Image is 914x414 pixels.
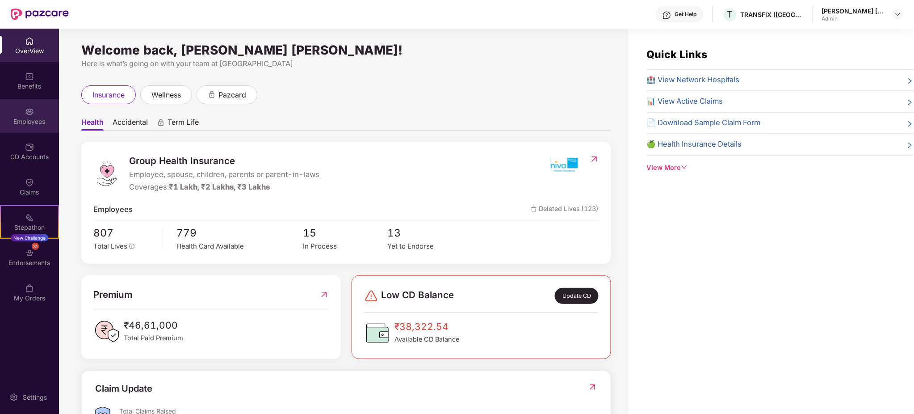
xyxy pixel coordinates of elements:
span: right [906,119,914,129]
img: svg+xml;base64,PHN2ZyBpZD0iU2V0dGluZy0yMHgyMCIgeG1sbnM9Imh0dHA6Ly93d3cudzMub3JnLzIwMDAvc3ZnIiB3aW... [9,393,18,402]
div: View More [647,163,914,173]
span: right [906,76,914,86]
span: down [681,164,688,170]
img: svg+xml;base64,PHN2ZyBpZD0iRHJvcGRvd24tMzJ4MzIiIHhtbG5zPSJodHRwOi8vd3d3LnczLm9yZy8yMDAwL3N2ZyIgd2... [894,11,901,18]
span: 779 [176,225,303,241]
img: deleteIcon [531,207,537,212]
span: 📊 View Active Claims [647,96,723,107]
div: Health Card Available [176,241,303,252]
div: Welcome back, [PERSON_NAME] [PERSON_NAME]! [81,46,611,54]
img: svg+xml;base64,PHN2ZyBpZD0iRGFuZ2VyLTMyeDMyIiB4bWxucz0iaHR0cDovL3d3dy53My5vcmcvMjAwMC9zdmciIHdpZH... [364,289,378,303]
div: New Challenge [11,234,48,241]
img: svg+xml;base64,PHN2ZyBpZD0iQ0RfQWNjb3VudHMiIGRhdGEtbmFtZT0iQ0QgQWNjb3VudHMiIHhtbG5zPSJodHRwOi8vd3... [25,143,34,152]
img: PaidPremiumIcon [93,318,120,345]
div: 31 [32,243,39,250]
span: Employee, spouse, children, parents or parent-in-laws [129,169,319,181]
span: Deleted Lives (123) [531,204,599,215]
div: animation [208,90,216,98]
div: TRANSFIX ([GEOGRAPHIC_DATA]) PRIVATE LIMITED [741,10,803,19]
span: Low CD Balance [381,288,454,304]
div: Stepathon [1,223,58,232]
span: Health [81,118,104,131]
div: Settings [20,393,50,402]
span: right [906,140,914,150]
span: Total Lives [93,242,127,250]
div: Here is what’s going on with your team at [GEOGRAPHIC_DATA] [81,58,611,69]
img: RedirectIcon [590,155,599,164]
div: In Process [303,241,387,252]
div: animation [157,118,165,127]
div: Yet to Endorse [387,241,472,252]
span: T [727,9,733,20]
span: 807 [93,225,157,241]
img: svg+xml;base64,PHN2ZyBpZD0iQ2xhaW0iIHhtbG5zPSJodHRwOi8vd3d3LnczLm9yZy8yMDAwL3N2ZyIgd2lkdGg9IjIwIi... [25,178,34,187]
span: 🏥 View Network Hospitals [647,74,740,86]
span: 13 [387,225,472,241]
img: svg+xml;base64,PHN2ZyBpZD0iQmVuZWZpdHMiIHhtbG5zPSJodHRwOi8vd3d3LnczLm9yZy8yMDAwL3N2ZyIgd2lkdGg9Ij... [25,72,34,81]
img: New Pazcare Logo [11,8,69,20]
img: svg+xml;base64,PHN2ZyB4bWxucz0iaHR0cDovL3d3dy53My5vcmcvMjAwMC9zdmciIHdpZHRoPSIyMSIgaGVpZ2h0PSIyMC... [25,213,34,222]
img: svg+xml;base64,PHN2ZyBpZD0iRW1wbG95ZWVzIiB4bWxucz0iaHR0cDovL3d3dy53My5vcmcvMjAwMC9zdmciIHdpZHRoPS... [25,107,34,116]
span: Group Health Insurance [129,154,319,168]
span: Quick Links [647,48,708,61]
div: Coverages: [129,182,319,193]
span: Accidental [113,118,148,131]
img: svg+xml;base64,PHN2ZyBpZD0iSG9tZSIgeG1sbnM9Imh0dHA6Ly93d3cudzMub3JnLzIwMDAvc3ZnIiB3aWR0aD0iMjAiIG... [25,37,34,46]
img: svg+xml;base64,PHN2ZyBpZD0iRW5kb3JzZW1lbnRzIiB4bWxucz0iaHR0cDovL3d3dy53My5vcmcvMjAwMC9zdmciIHdpZH... [25,249,34,258]
div: [PERSON_NAME] [PERSON_NAME] [822,7,885,15]
img: svg+xml;base64,PHN2ZyBpZD0iTXlfT3JkZXJzIiBkYXRhLW5hbWU9Ik15IE9yZGVycyIgeG1sbnM9Imh0dHA6Ly93d3cudz... [25,284,34,293]
span: insurance [92,89,125,101]
div: Claim Update [95,382,152,396]
span: wellness [151,89,181,101]
div: Get Help [675,11,697,18]
span: Employees [93,204,133,215]
img: insurerIcon [547,154,581,176]
span: right [906,97,914,107]
span: ₹1 Lakh, ₹2 Lakhs, ₹3 Lakhs [169,182,270,191]
span: Premium [93,287,132,302]
span: Total Paid Premium [124,333,183,343]
img: RedirectIcon [588,383,597,392]
img: logo [93,160,120,187]
img: svg+xml;base64,PHN2ZyBpZD0iSGVscC0zMngzMiIgeG1sbnM9Imh0dHA6Ly93d3cudzMub3JnLzIwMDAvc3ZnIiB3aWR0aD... [662,11,671,20]
span: 📄 Download Sample Claim Form [647,117,761,129]
span: ₹38,322.54 [394,320,459,334]
div: Admin [822,15,885,22]
span: info-circle [129,244,134,249]
span: ₹46,61,000 [124,318,183,333]
span: 🍏 Health Insurance Details [647,139,742,150]
img: CDBalanceIcon [364,320,391,346]
span: pazcard [218,89,246,101]
span: Term Life [168,118,199,131]
span: 15 [303,225,387,241]
span: Available CD Balance [394,334,459,345]
div: Update CD [555,288,599,304]
img: RedirectIcon [319,287,329,302]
